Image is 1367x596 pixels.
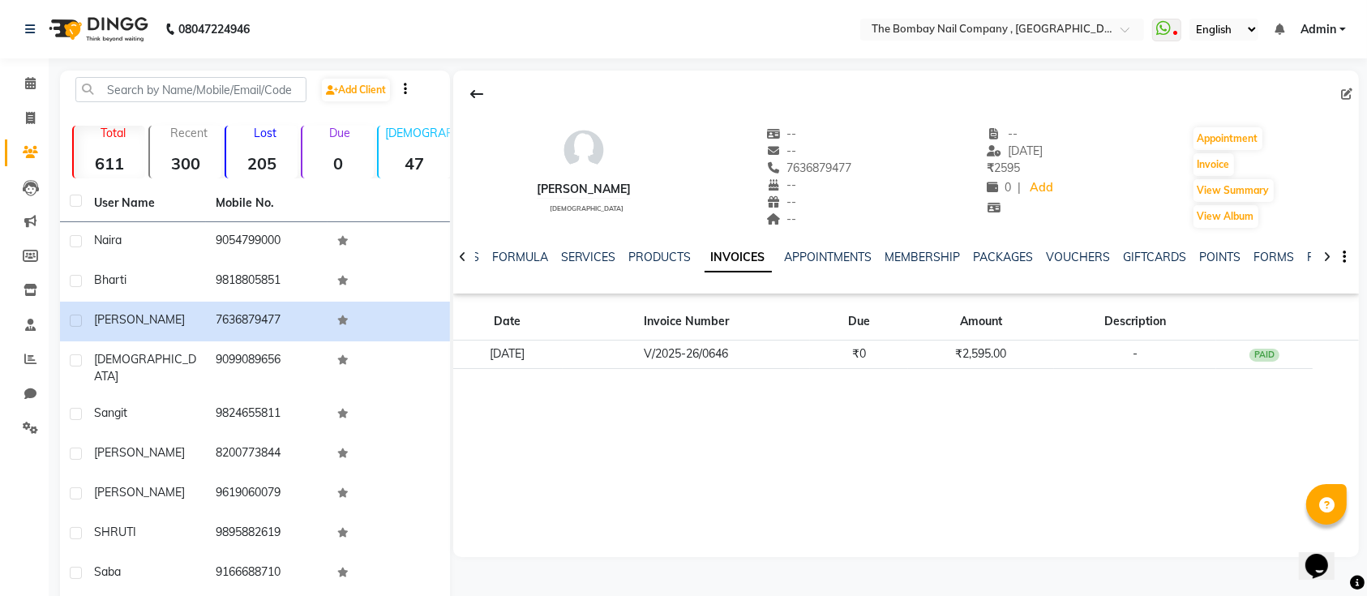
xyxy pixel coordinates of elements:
[551,204,624,212] span: [DEMOGRAPHIC_DATA]
[206,435,328,474] td: 8200773844
[766,144,797,158] span: --
[94,312,185,327] span: [PERSON_NAME]
[94,352,196,384] span: [DEMOGRAPHIC_DATA]
[987,144,1043,158] span: [DATE]
[766,161,852,175] span: 7636879477
[559,126,608,174] img: avatar
[156,126,221,140] p: Recent
[810,303,908,341] th: Due
[885,250,961,264] a: MEMBERSHIP
[1249,349,1280,362] div: PAID
[206,302,328,341] td: 7636879477
[1193,153,1234,176] button: Invoice
[1299,531,1351,580] iframe: chat widget
[306,126,374,140] p: Due
[492,250,548,264] a: FORMULA
[705,243,772,272] a: INVOICES
[75,77,306,102] input: Search by Name/Mobile/Email/Code
[987,180,1011,195] span: 0
[563,303,811,341] th: Invoice Number
[206,185,328,222] th: Mobile No.
[766,212,797,226] span: --
[908,341,1054,369] td: ₹2,595.00
[206,341,328,395] td: 9099089656
[537,181,631,198] div: [PERSON_NAME]
[1047,250,1111,264] a: VOUCHERS
[80,126,145,140] p: Total
[766,178,797,192] span: --
[1301,21,1336,38] span: Admin
[460,79,494,109] div: Back to Client
[233,126,298,140] p: Lost
[1027,177,1056,199] a: Add
[226,153,298,174] strong: 205
[94,233,122,247] span: Naira
[1124,250,1187,264] a: GIFTCARDS
[379,153,450,174] strong: 47
[1193,179,1274,202] button: View Summary
[453,341,563,369] td: [DATE]
[1193,205,1258,228] button: View Album
[974,250,1034,264] a: PACKAGES
[629,250,692,264] a: PRODUCTS
[987,126,1018,141] span: --
[1054,303,1216,341] th: Description
[766,126,797,141] span: --
[94,445,185,460] span: [PERSON_NAME]
[41,6,152,52] img: logo
[1254,250,1295,264] a: FORMS
[908,303,1054,341] th: Amount
[1018,179,1021,196] span: |
[206,222,328,262] td: 9054799000
[94,525,136,539] span: SHRUTI
[561,250,616,264] a: SERVICES
[150,153,221,174] strong: 300
[84,185,206,222] th: User Name
[563,341,811,369] td: V/2025-26/0646
[74,153,145,174] strong: 611
[987,161,1020,175] span: 2595
[206,554,328,594] td: 9166688710
[206,262,328,302] td: 9818805851
[94,272,126,287] span: Bharti
[1308,250,1347,264] a: FAMILY
[206,474,328,514] td: 9619060079
[1200,250,1241,264] a: POINTS
[766,195,797,209] span: --
[810,341,908,369] td: ₹0
[302,153,374,174] strong: 0
[322,79,390,101] a: Add Client
[206,395,328,435] td: 9824655811
[1193,127,1262,150] button: Appointment
[94,485,185,500] span: [PERSON_NAME]
[785,250,872,264] a: APPOINTMENTS
[94,564,121,579] span: Saba
[987,161,994,175] span: ₹
[453,303,563,341] th: Date
[385,126,450,140] p: [DEMOGRAPHIC_DATA]
[178,6,250,52] b: 08047224946
[1133,346,1138,361] span: -
[94,405,127,420] span: sangit
[206,514,328,554] td: 9895882619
